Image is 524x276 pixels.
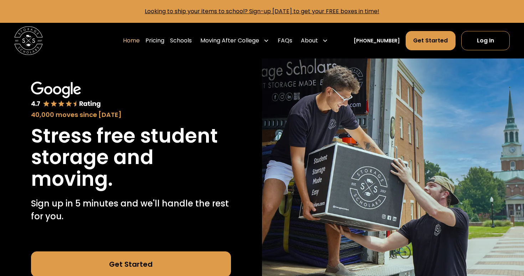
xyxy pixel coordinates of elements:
a: Looking to ship your items to school? Sign-up [DATE] to get your FREE boxes in time! [145,7,379,15]
h1: Stress free student storage and moving. [31,125,231,190]
a: [PHONE_NUMBER] [354,37,400,45]
a: Get Started [406,31,455,50]
img: Storage Scholars main logo [14,26,43,55]
div: Moving After College [200,36,259,45]
a: Log In [461,31,510,50]
img: Google 4.7 star rating [31,82,101,108]
div: About [301,36,318,45]
a: Pricing [145,31,164,51]
p: Sign up in 5 minutes and we'll handle the rest for you. [31,197,231,223]
a: FAQs [278,31,292,51]
div: 40,000 moves since [DATE] [31,110,231,119]
a: Schools [170,31,192,51]
a: Home [123,31,140,51]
